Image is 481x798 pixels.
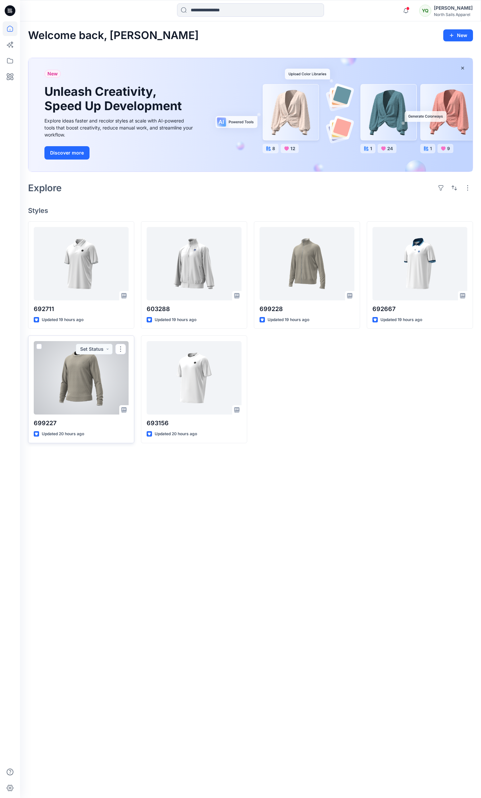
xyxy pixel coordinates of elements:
div: [PERSON_NAME] [434,4,473,12]
div: YQ [419,5,431,17]
p: Updated 20 hours ago [155,431,197,438]
p: Updated 19 hours ago [380,316,422,323]
a: 603288 [147,227,242,300]
div: Explore ideas faster and recolor styles at scale with AI-powered tools that boost creativity, red... [44,117,195,138]
a: 693156 [147,341,242,415]
p: 699228 [260,304,354,314]
p: 699227 [34,419,129,428]
a: 699227 [34,341,129,415]
h2: Welcome back, [PERSON_NAME] [28,29,199,42]
span: New [47,70,58,78]
a: 692711 [34,227,129,300]
p: 692667 [372,304,467,314]
a: 699228 [260,227,354,300]
a: Discover more [44,146,195,160]
p: 692711 [34,304,129,314]
div: North Sails Apparel [434,12,473,17]
button: New [443,29,473,41]
p: 603288 [147,304,242,314]
a: 692667 [372,227,467,300]
button: Discover more [44,146,90,160]
p: Updated 19 hours ago [42,316,84,323]
p: 693156 [147,419,242,428]
h2: Explore [28,183,62,193]
h1: Unleash Creativity, Speed Up Development [44,84,185,113]
p: Updated 19 hours ago [268,316,309,323]
p: Updated 20 hours ago [42,431,84,438]
h4: Styles [28,207,473,215]
p: Updated 19 hours ago [155,316,196,323]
